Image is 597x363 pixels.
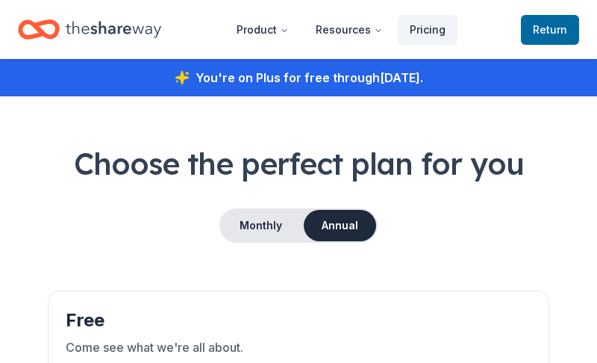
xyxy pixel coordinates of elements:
nav: Main [225,12,457,47]
button: Resources [304,15,395,45]
a: Pricing [398,15,457,45]
a: Return [521,15,579,45]
div: Free [66,308,531,332]
a: Home [18,12,161,47]
h1: Choose the perfect plan for you [18,143,579,184]
button: Product [225,15,301,45]
button: Annual [304,210,376,241]
button: Monthly [221,210,301,241]
span: Return [533,21,567,39]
